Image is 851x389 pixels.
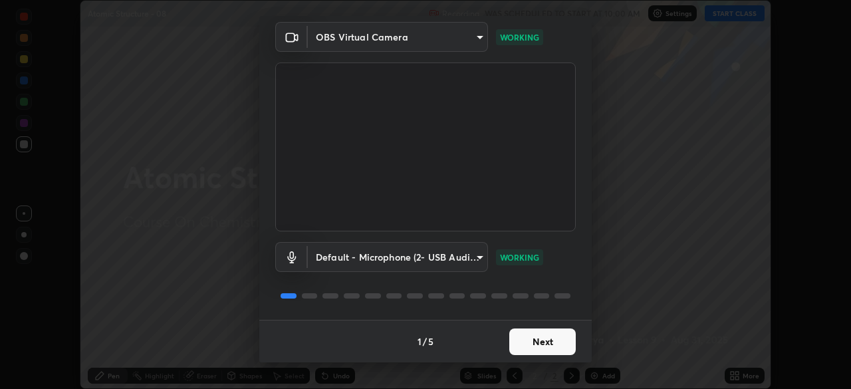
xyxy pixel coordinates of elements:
div: OBS Virtual Camera [308,22,488,52]
div: OBS Virtual Camera [308,242,488,272]
h4: 1 [418,334,422,348]
p: WORKING [500,251,539,263]
p: WORKING [500,31,539,43]
h4: / [423,334,427,348]
h4: 5 [428,334,433,348]
button: Next [509,328,576,355]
